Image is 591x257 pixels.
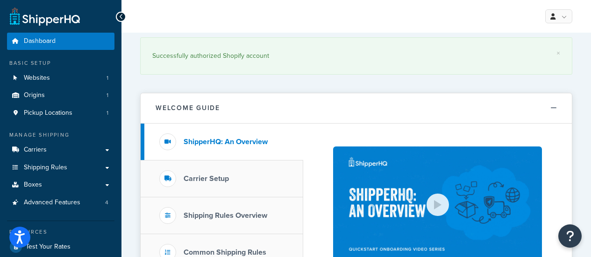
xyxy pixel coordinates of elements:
[7,59,114,67] div: Basic Setup
[152,49,560,63] div: Successfully authorized Shopify account
[7,131,114,139] div: Manage Shipping
[105,199,108,207] span: 4
[7,69,114,87] li: Websites
[7,104,114,122] li: Pickup Locations
[24,181,42,189] span: Boxes
[24,37,56,45] span: Dashboard
[7,87,114,104] li: Origins
[26,243,71,251] span: Test Your Rates
[7,33,114,50] a: Dashboard
[107,91,108,99] span: 1
[7,159,114,176] a: Shipping Rules
[556,49,560,57] a: ×
[7,194,114,211] a: Advanced Features4
[141,93,572,123] button: Welcome Guide
[7,228,114,236] div: Resources
[7,238,114,255] a: Test Your Rates
[107,74,108,82] span: 1
[558,224,582,248] button: Open Resource Center
[24,146,47,154] span: Carriers
[156,104,220,111] h2: Welcome Guide
[7,87,114,104] a: Origins1
[7,104,114,122] a: Pickup Locations1
[7,141,114,159] a: Carriers
[24,74,50,82] span: Websites
[184,248,266,257] h3: Common Shipping Rules
[107,109,108,117] span: 1
[184,174,229,183] h3: Carrier Setup
[24,91,45,99] span: Origins
[24,199,80,207] span: Advanced Features
[7,176,114,194] a: Boxes
[184,211,267,220] h3: Shipping Rules Overview
[184,138,268,146] h3: ShipperHQ: An Overview
[7,194,114,211] li: Advanced Features
[24,109,72,117] span: Pickup Locations
[7,69,114,87] a: Websites1
[24,164,67,172] span: Shipping Rules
